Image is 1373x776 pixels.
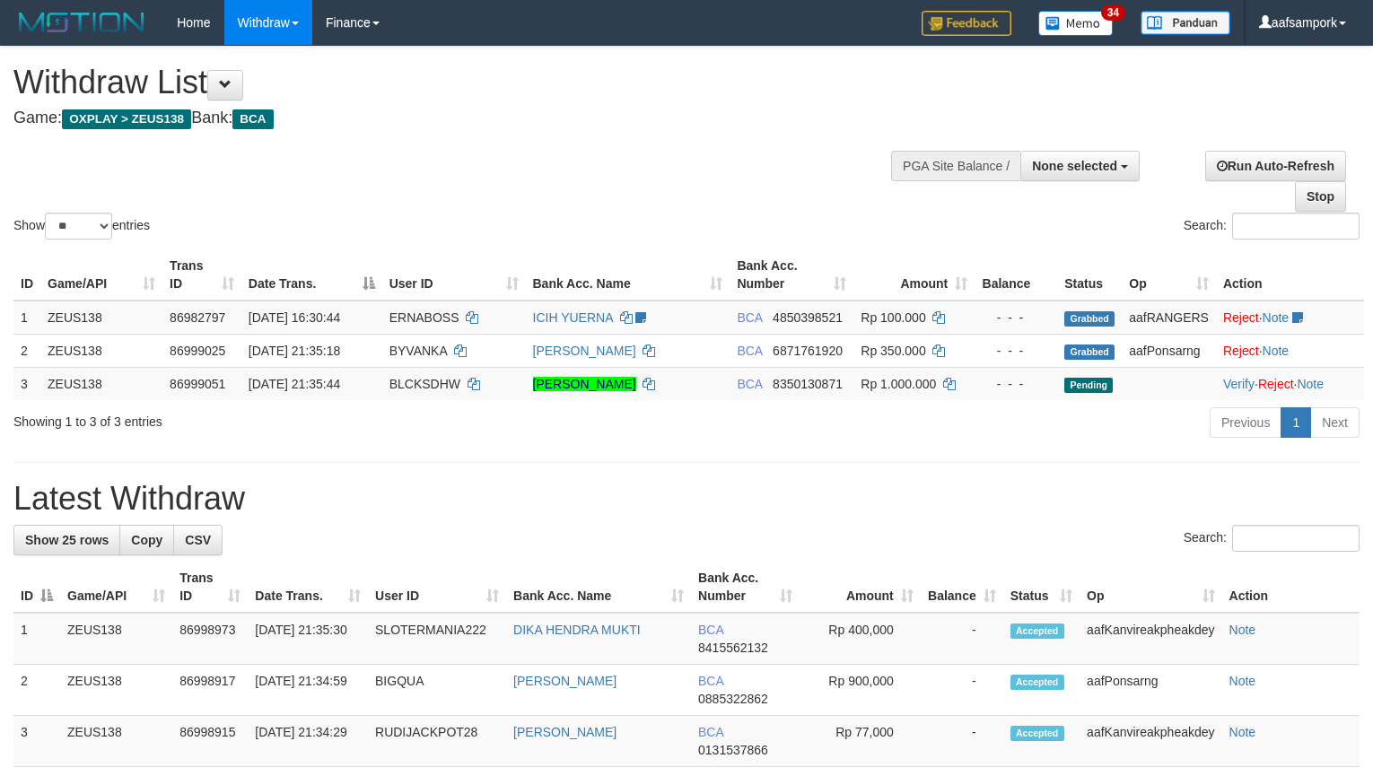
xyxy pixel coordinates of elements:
td: aafKanvireakpheakdey [1080,716,1221,767]
a: Verify [1223,377,1255,391]
label: Search: [1184,213,1360,240]
span: BCA [232,109,273,129]
td: ZEUS138 [60,665,172,716]
span: Copy 8350130871 to clipboard [773,377,843,391]
span: BCA [737,377,762,391]
div: - - - [982,309,1050,327]
td: ZEUS138 [60,716,172,767]
th: Op: activate to sort column ascending [1122,249,1216,301]
span: Grabbed [1064,344,1115,360]
td: BIGQUA [368,665,506,716]
span: Rp 350.000 [861,344,925,358]
span: BCA [737,344,762,358]
a: Reject [1223,310,1259,325]
td: 86998973 [172,613,248,665]
span: 86999051 [170,377,225,391]
td: 1 [13,613,60,665]
a: Note [1263,344,1290,358]
td: - [921,613,1003,665]
span: Copy 4850398521 to clipboard [773,310,843,325]
h1: Latest Withdraw [13,481,1360,517]
span: BLCKSDHW [389,377,460,391]
div: Showing 1 to 3 of 3 entries [13,405,559,431]
input: Search: [1232,525,1360,552]
span: BCA [698,623,723,637]
th: Amount: activate to sort column ascending [853,249,975,301]
th: Bank Acc. Name: activate to sort column ascending [506,562,691,613]
span: 86982797 [170,310,225,325]
td: [DATE] 21:35:30 [248,613,368,665]
td: 1 [13,301,40,335]
th: Game/API: activate to sort column ascending [40,249,162,301]
th: Amount: activate to sort column ascending [800,562,920,613]
td: 2 [13,334,40,367]
h1: Withdraw List [13,65,897,100]
a: [PERSON_NAME] [513,674,617,688]
td: aafRANGERS [1122,301,1216,335]
a: Note [1229,725,1256,739]
span: Grabbed [1064,311,1115,327]
td: 86998915 [172,716,248,767]
a: CSV [173,525,223,555]
th: Bank Acc. Name: activate to sort column ascending [526,249,730,301]
td: · [1216,334,1364,367]
span: CSV [185,533,211,547]
th: Trans ID: activate to sort column ascending [172,562,248,613]
th: ID [13,249,40,301]
h4: Game: Bank: [13,109,897,127]
td: ZEUS138 [40,301,162,335]
td: aafKanvireakpheakdey [1080,613,1221,665]
a: Note [1297,377,1324,391]
span: Copy 0885322862 to clipboard [698,692,768,706]
td: 2 [13,665,60,716]
th: Bank Acc. Number: activate to sort column ascending [691,562,800,613]
span: Copy 8415562132 to clipboard [698,641,768,655]
td: Rp 900,000 [800,665,920,716]
td: [DATE] 21:34:29 [248,716,368,767]
td: Rp 400,000 [800,613,920,665]
label: Show entries [13,213,150,240]
span: Rp 100.000 [861,310,925,325]
span: Copy [131,533,162,547]
th: Status: activate to sort column ascending [1003,562,1080,613]
td: 3 [13,716,60,767]
th: Date Trans.: activate to sort column descending [241,249,382,301]
td: ZEUS138 [40,334,162,367]
span: Accepted [1010,726,1064,741]
div: PGA Site Balance / [891,151,1020,181]
a: Note [1229,674,1256,688]
span: [DATE] 16:30:44 [249,310,340,325]
img: Button%20Memo.svg [1038,11,1114,36]
td: · [1216,301,1364,335]
th: Bank Acc. Number: activate to sort column ascending [730,249,853,301]
span: Accepted [1010,623,1064,639]
th: User ID: activate to sort column ascending [368,562,506,613]
td: ZEUS138 [60,613,172,665]
a: 1 [1281,407,1311,438]
a: Next [1310,407,1360,438]
label: Search: [1184,525,1360,552]
th: Action [1222,562,1360,613]
span: BCA [737,310,762,325]
a: Reject [1223,344,1259,358]
span: OXPLAY > ZEUS138 [62,109,191,129]
td: aafPonsarng [1122,334,1216,367]
span: [DATE] 21:35:18 [249,344,340,358]
td: RUDIJACKPOT28 [368,716,506,767]
img: panduan.png [1141,11,1230,35]
a: [PERSON_NAME] [533,377,636,391]
select: Showentries [45,213,112,240]
th: Game/API: activate to sort column ascending [60,562,172,613]
span: Show 25 rows [25,533,109,547]
td: · · [1216,367,1364,400]
span: ERNABOSS [389,310,459,325]
a: Note [1229,623,1256,637]
th: Status [1057,249,1122,301]
a: ICIH YUERNA [533,310,613,325]
a: DIKA HENDRA MUKTI [513,623,641,637]
span: Copy 6871761920 to clipboard [773,344,843,358]
th: Action [1216,249,1364,301]
a: Note [1263,310,1290,325]
td: [DATE] 21:34:59 [248,665,368,716]
span: Rp 1.000.000 [861,377,936,391]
